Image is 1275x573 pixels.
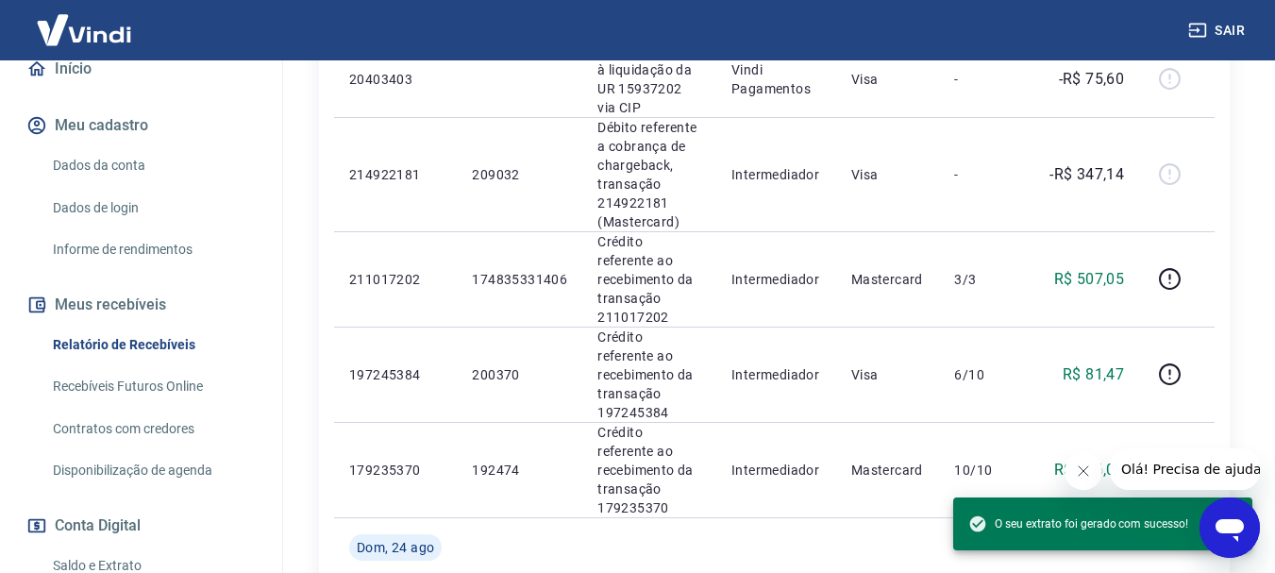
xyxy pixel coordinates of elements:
a: Dados da conta [45,146,260,185]
p: -R$ 75,60 [1059,68,1125,91]
p: 197245384 [349,365,442,384]
p: 20403403 [349,70,442,89]
p: R$ 81,47 [1063,363,1124,386]
span: Dom, 24 ago [357,538,434,557]
p: R$ 507,05 [1054,268,1125,291]
a: Recebíveis Futuros Online [45,367,260,406]
img: Vindi [23,1,145,59]
button: Meu cadastro [23,105,260,146]
span: Olá! Precisa de ajuda? [11,13,159,28]
a: Informe de rendimentos [45,230,260,269]
p: Crédito referente ao recebimento da transação 211017202 [597,232,701,327]
button: Conta Digital [23,505,260,547]
p: 209032 [472,165,567,184]
a: Início [23,48,260,90]
button: Sair [1184,13,1252,48]
p: Intermediador [731,365,821,384]
p: 10/10 [954,461,1010,480]
p: -R$ 347,14 [1049,163,1124,186]
button: Meus recebíveis [23,284,260,326]
p: 192474 [472,461,567,480]
p: Visa [851,165,925,184]
p: Mastercard [851,270,925,289]
iframe: Fechar mensagem [1065,452,1102,490]
p: 3/3 [954,270,1010,289]
p: R$ 196,04 [1054,459,1125,481]
a: Relatório de Recebíveis [45,326,260,364]
iframe: Botão para abrir a janela de mensagens [1200,497,1260,558]
p: - [954,70,1010,89]
p: Débito referente a cobrança de chargeback, transação 214922181 (Mastercard) [597,118,701,231]
a: Disponibilização de agenda [45,451,260,490]
p: 179235370 [349,461,442,480]
p: 174835331406 [472,270,567,289]
p: Mastercard [851,461,925,480]
p: - [954,165,1010,184]
iframe: Mensagem da empresa [1110,448,1260,490]
p: 6/10 [954,365,1010,384]
p: 214922181 [349,165,442,184]
p: Intermediador [731,461,821,480]
p: 211017202 [349,270,442,289]
p: 200370 [472,365,567,384]
a: Dados de login [45,189,260,228]
p: Intermediador [731,165,821,184]
a: Contratos com credores [45,410,260,448]
span: O seu extrato foi gerado com sucesso! [968,514,1188,533]
p: Débito referente à liquidação da UR 15937202 via CIP [597,42,701,117]
p: Visa [851,70,925,89]
p: Intermediador [731,270,821,289]
p: Vindi Pagamentos [731,60,821,98]
p: Crédito referente ao recebimento da transação 179235370 [597,423,701,517]
p: Visa [851,365,925,384]
p: Crédito referente ao recebimento da transação 197245384 [597,328,701,422]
